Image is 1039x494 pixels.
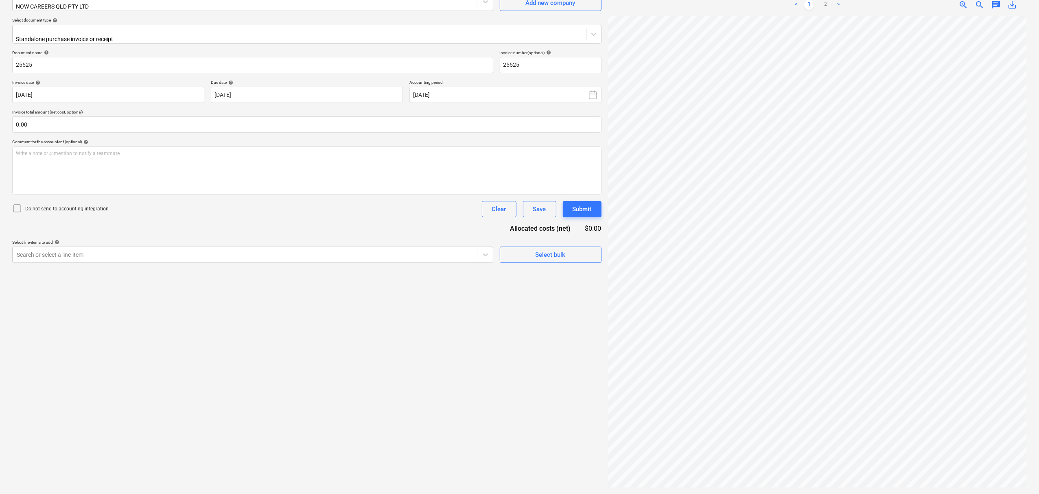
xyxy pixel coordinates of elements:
[12,80,204,85] div: Invoice date
[500,50,602,55] div: Invoice number (optional)
[82,140,88,144] span: help
[51,18,57,23] span: help
[563,201,602,217] button: Submit
[409,87,602,103] button: [DATE]
[12,240,493,245] div: Select line-items to add
[34,80,40,85] span: help
[545,50,551,55] span: help
[500,57,602,73] input: Invoice number
[42,50,49,55] span: help
[16,36,348,42] div: Standalone purchase invoice or receipt
[482,201,516,217] button: Clear
[211,80,403,85] div: Due date
[12,57,493,73] input: Document name
[573,204,592,214] div: Submit
[12,87,204,103] input: Invoice date not specified
[12,109,602,116] p: Invoice total amount (net cost, optional)
[12,139,602,144] div: Comment for the accountant (optional)
[492,204,506,214] div: Clear
[523,201,556,217] button: Save
[12,116,602,133] input: Invoice total amount (net cost, optional)
[12,50,493,55] div: Document name
[12,17,602,23] div: Select document type
[16,3,282,10] div: NOW CAREERS QLD PTY LTD
[584,224,602,233] div: $0.00
[409,80,602,87] p: Accounting period
[533,204,546,214] div: Save
[211,87,403,103] input: Due date not specified
[536,249,566,260] div: Select bulk
[53,240,59,245] span: help
[227,80,233,85] span: help
[25,205,109,212] p: Do not send to accounting integration
[500,247,602,263] button: Select bulk
[496,224,584,233] div: Allocated costs (net)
